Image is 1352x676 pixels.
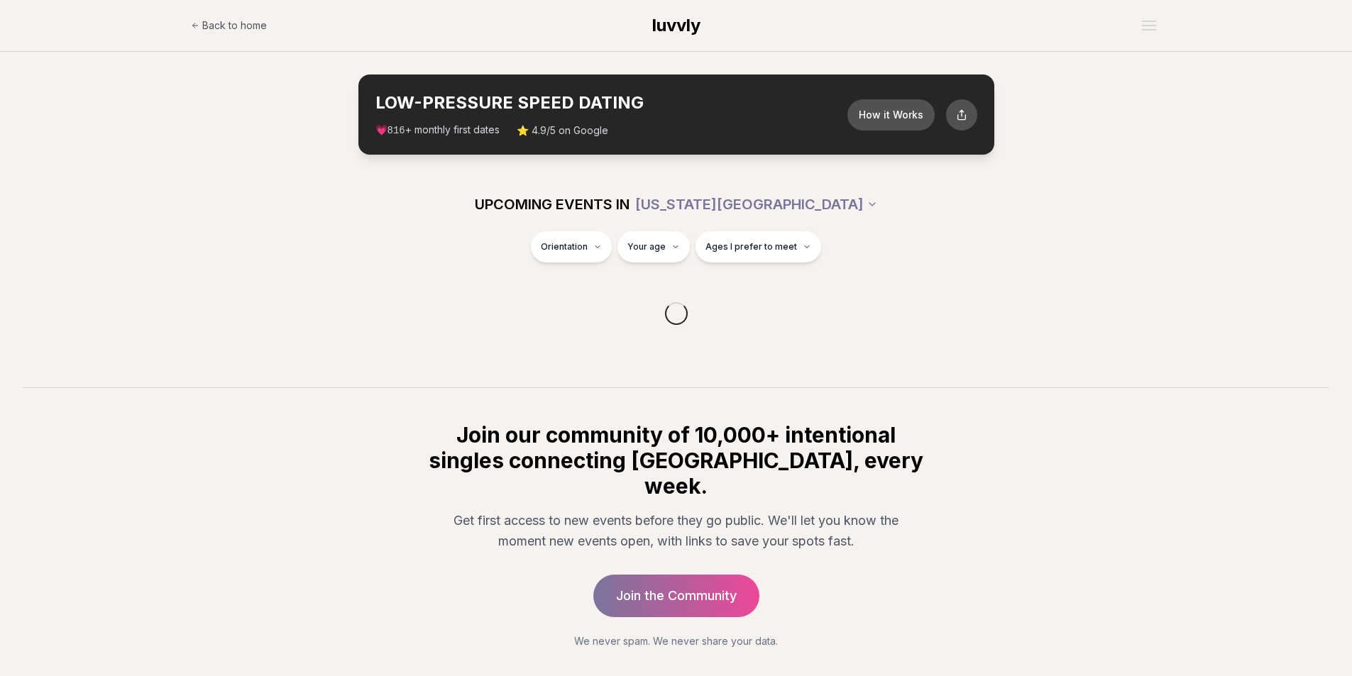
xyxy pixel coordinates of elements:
span: Orientation [541,241,588,253]
h2: Join our community of 10,000+ intentional singles connecting [GEOGRAPHIC_DATA], every week. [427,422,926,499]
span: UPCOMING EVENTS IN [475,194,630,214]
a: Join the Community [593,575,759,617]
span: Back to home [202,18,267,33]
button: How it Works [847,99,935,131]
span: ⭐ 4.9/5 on Google [517,123,608,138]
a: luvvly [652,14,700,37]
p: We never spam. We never share your data. [427,634,926,648]
a: Back to home [191,11,267,40]
button: Your age [617,231,690,262]
button: Orientation [531,231,612,262]
span: Ages I prefer to meet [705,241,797,253]
span: luvvly [652,15,700,35]
p: Get first access to new events before they go public. We'll let you know the moment new events op... [438,510,915,552]
button: Ages I prefer to meet [696,231,821,262]
h2: LOW-PRESSURE SPEED DATING [375,92,847,114]
span: 💗 + monthly first dates [375,123,500,138]
button: Open menu [1136,15,1162,36]
span: Your age [627,241,666,253]
span: 816 [388,125,405,136]
button: [US_STATE][GEOGRAPHIC_DATA] [635,189,878,220]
